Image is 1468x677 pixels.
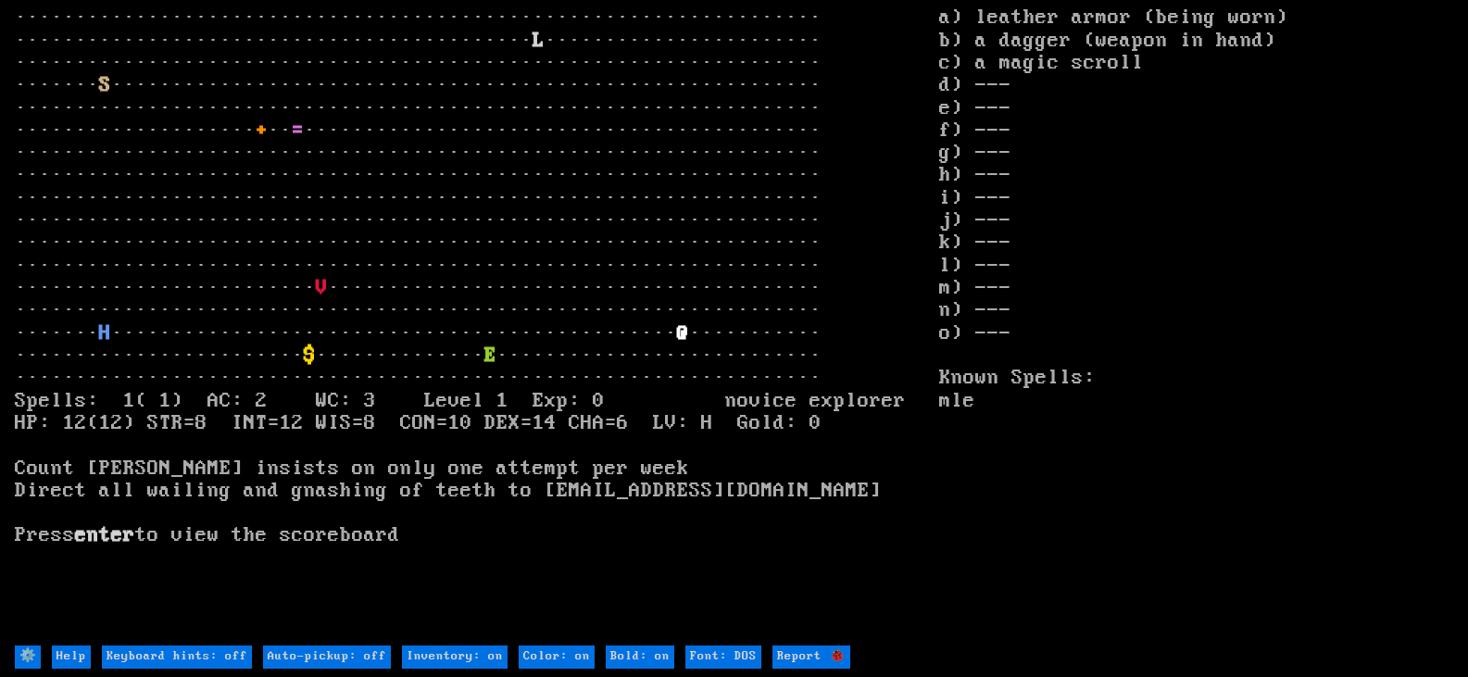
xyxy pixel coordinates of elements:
[402,646,508,668] input: Inventory: on
[606,646,674,668] input: Bold: on
[484,345,496,367] font: E
[15,6,940,643] larn: ··································································· ·····························...
[533,30,545,52] font: L
[263,646,391,668] input: Auto-pickup: off
[316,277,328,299] font: V
[52,646,91,668] input: Help
[304,345,316,367] font: $
[677,322,689,345] font: @
[75,524,135,546] b: enter
[519,646,595,668] input: Color: on
[292,119,304,142] font: =
[99,322,111,345] font: H
[99,74,111,96] font: S
[685,646,761,668] input: Font: DOS
[15,646,41,668] input: ⚙️
[772,646,850,668] input: Report 🐞
[939,6,1453,643] stats: a) leather armor (being worn) b) a dagger (weapon in hand) c) a magic scroll d) --- e) --- f) ---...
[256,119,268,142] font: +
[102,646,252,668] input: Keyboard hints: off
